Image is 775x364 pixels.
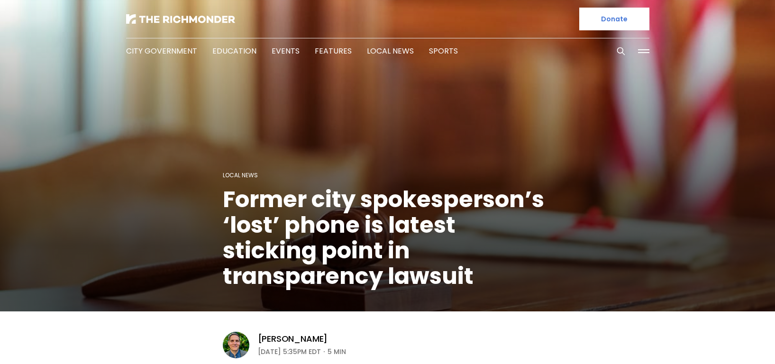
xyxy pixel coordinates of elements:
img: The Richmonder [126,14,235,24]
h1: Former city spokesperson’s ‘lost’ phone is latest sticking point in transparency lawsuit [223,187,553,289]
a: Education [212,45,256,56]
span: 5 min [328,346,346,357]
a: Donate [579,8,649,30]
a: Sports [429,45,458,56]
a: [PERSON_NAME] [258,333,328,345]
button: Search this site [614,44,628,58]
a: Local News [223,171,258,179]
a: Local News [367,45,414,56]
img: Graham Moomaw [223,332,249,358]
time: [DATE] 5:35PM EDT [258,346,321,357]
iframe: portal-trigger [538,318,775,364]
a: Events [272,45,300,56]
a: City Government [126,45,197,56]
a: Features [315,45,352,56]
